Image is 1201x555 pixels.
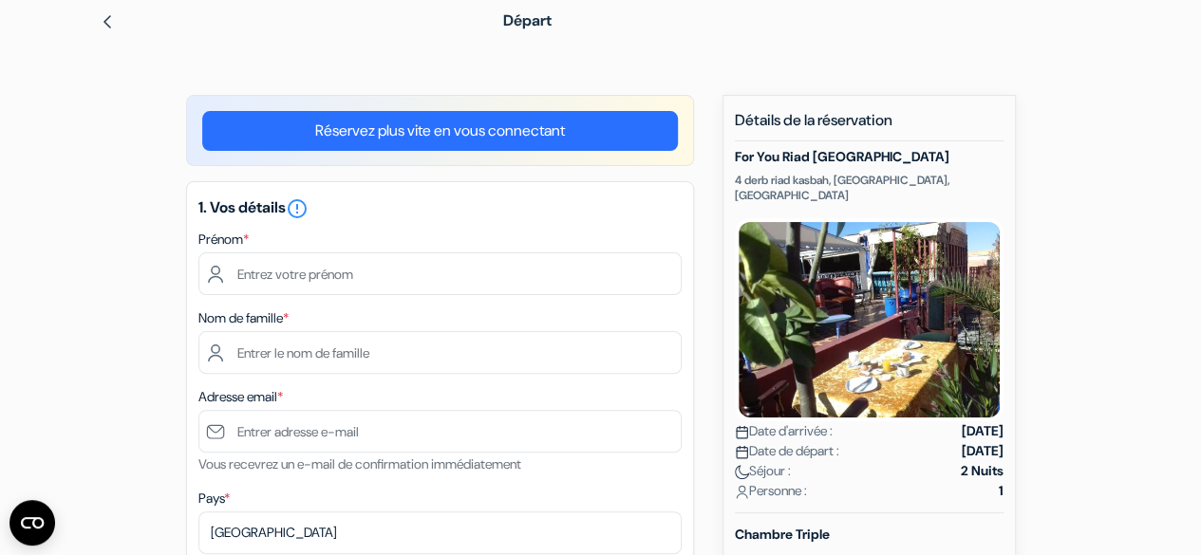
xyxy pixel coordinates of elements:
[198,410,682,453] input: Entrer adresse e-mail
[962,441,1004,461] strong: [DATE]
[9,500,55,546] button: Ouvrir le widget CMP
[198,308,289,328] label: Nom de famille
[286,197,309,217] a: error_outline
[735,465,749,479] img: moon.svg
[198,252,682,295] input: Entrez votre prénom
[735,461,791,481] span: Séjour :
[735,526,830,543] b: Chambre Triple
[198,230,249,250] label: Prénom
[198,455,521,472] small: Vous recevrez un e-mail de confirmation immédiatement
[735,445,749,459] img: calendar.svg
[286,197,309,220] i: error_outline
[999,481,1004,501] strong: 1
[735,481,807,501] span: Personne :
[735,421,833,441] span: Date d'arrivée :
[202,111,678,151] a: Réservez plus vite en vous connectant
[962,421,1004,441] strong: [DATE]
[198,197,682,220] h5: 1. Vos détails
[198,489,230,509] label: Pays
[735,441,839,461] span: Date de départ :
[100,14,115,29] img: left_arrow.svg
[198,331,682,374] input: Entrer le nom de famille
[735,173,1004,203] p: 4 derb riad kasbah, [GEOGRAPHIC_DATA], [GEOGRAPHIC_DATA]
[735,111,1004,141] h5: Détails de la réservation
[961,461,1004,481] strong: 2 Nuits
[503,10,552,30] span: Départ
[198,387,283,407] label: Adresse email
[735,425,749,439] img: calendar.svg
[735,149,1004,165] h5: For You Riad [GEOGRAPHIC_DATA]
[735,485,749,499] img: user_icon.svg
